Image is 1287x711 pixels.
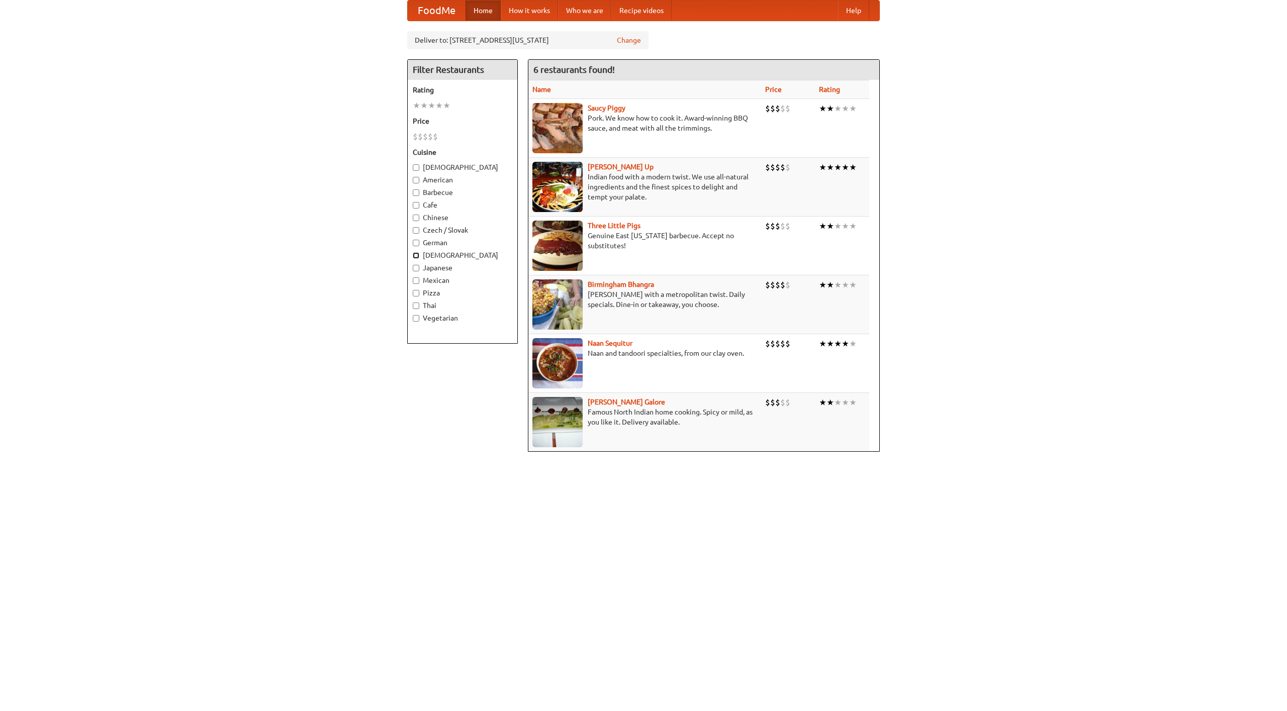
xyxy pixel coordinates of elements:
[532,113,757,133] p: Pork. We know how to cook it. Award-winning BBQ sauce, and meat with all the trimmings.
[532,221,583,271] img: littlepigs.jpg
[826,221,834,232] li: ★
[420,100,428,111] li: ★
[443,100,450,111] li: ★
[413,277,419,284] input: Mexican
[765,85,782,93] a: Price
[819,103,826,114] li: ★
[413,227,419,234] input: Czech / Slovak
[765,279,770,290] li: $
[532,162,583,212] img: curryup.jpg
[826,103,834,114] li: ★
[775,338,780,349] li: $
[834,397,842,408] li: ★
[532,231,757,251] p: Genuine East [US_STATE] barbecue. Accept no substitutes!
[819,162,826,173] li: ★
[413,200,512,210] label: Cafe
[433,131,438,142] li: $
[588,398,665,406] a: [PERSON_NAME] Galore
[413,252,419,259] input: [DEMOGRAPHIC_DATA]
[780,162,785,173] li: $
[838,1,869,21] a: Help
[770,162,775,173] li: $
[413,315,419,322] input: Vegetarian
[785,397,790,408] li: $
[849,338,857,349] li: ★
[834,162,842,173] li: ★
[413,131,418,142] li: $
[819,338,826,349] li: ★
[849,103,857,114] li: ★
[413,202,419,209] input: Cafe
[834,221,842,232] li: ★
[617,35,641,45] a: Change
[428,131,433,142] li: $
[849,221,857,232] li: ★
[780,221,785,232] li: $
[819,221,826,232] li: ★
[834,338,842,349] li: ★
[532,279,583,330] img: bhangra.jpg
[765,397,770,408] li: $
[413,265,419,271] input: Japanese
[413,100,420,111] li: ★
[785,221,790,232] li: $
[532,397,583,447] img: currygalore.jpg
[407,31,649,49] div: Deliver to: [STREET_ADDRESS][US_STATE]
[588,163,654,171] a: [PERSON_NAME] Up
[770,221,775,232] li: $
[501,1,558,21] a: How it works
[785,338,790,349] li: $
[765,338,770,349] li: $
[765,221,770,232] li: $
[418,131,423,142] li: $
[532,85,551,93] a: Name
[413,275,512,285] label: Mexican
[558,1,611,21] a: Who we are
[588,222,640,230] a: Three Little Pigs
[408,60,517,80] h4: Filter Restaurants
[826,397,834,408] li: ★
[413,313,512,323] label: Vegetarian
[588,280,654,288] a: Birmingham Bhangra
[842,162,849,173] li: ★
[413,215,419,221] input: Chinese
[775,221,780,232] li: $
[834,279,842,290] li: ★
[785,279,790,290] li: $
[588,339,632,347] a: Naan Sequitur
[588,104,625,112] a: Saucy Piggy
[780,338,785,349] li: $
[413,213,512,223] label: Chinese
[842,279,849,290] li: ★
[532,172,757,202] p: Indian food with a modern twist. We use all-natural ingredients and the finest spices to delight ...
[413,238,512,248] label: German
[413,290,419,296] input: Pizza
[842,397,849,408] li: ★
[819,397,826,408] li: ★
[413,116,512,126] h5: Price
[826,338,834,349] li: ★
[780,279,785,290] li: $
[849,279,857,290] li: ★
[765,162,770,173] li: $
[775,397,780,408] li: $
[466,1,501,21] a: Home
[826,162,834,173] li: ★
[849,397,857,408] li: ★
[842,221,849,232] li: ★
[849,162,857,173] li: ★
[785,162,790,173] li: $
[765,103,770,114] li: $
[775,103,780,114] li: $
[408,1,466,21] a: FoodMe
[413,250,512,260] label: [DEMOGRAPHIC_DATA]
[413,164,419,171] input: [DEMOGRAPHIC_DATA]
[780,103,785,114] li: $
[842,103,849,114] li: ★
